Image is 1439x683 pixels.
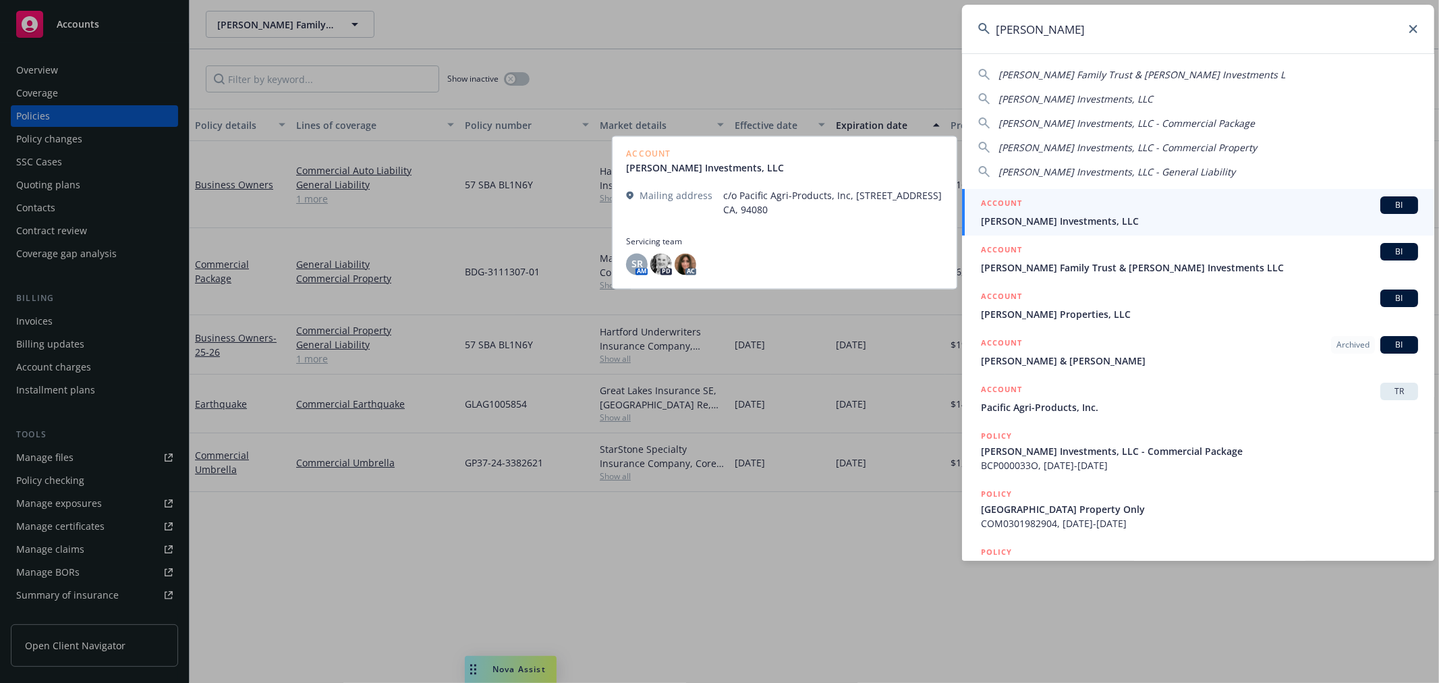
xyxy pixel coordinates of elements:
[981,444,1418,458] span: [PERSON_NAME] Investments, LLC - Commercial Package
[1386,292,1413,304] span: BI
[998,68,1285,81] span: [PERSON_NAME] Family Trust & [PERSON_NAME] Investments L
[981,516,1418,530] span: COM0301982904, [DATE]-[DATE]
[981,502,1418,516] span: [GEOGRAPHIC_DATA] Property Only
[962,375,1434,422] a: ACCOUNTTRPacific Agri-Products, Inc.
[981,243,1022,259] h5: ACCOUNT
[981,261,1418,275] span: [PERSON_NAME] Family Trust & [PERSON_NAME] Investments LLC
[981,383,1022,399] h5: ACCOUNT
[962,5,1434,53] input: Search...
[962,480,1434,538] a: POLICY[GEOGRAPHIC_DATA] Property OnlyCOM0301982904, [DATE]-[DATE]
[962,189,1434,236] a: ACCOUNTBI[PERSON_NAME] Investments, LLC
[981,545,1012,559] h5: POLICY
[981,336,1022,352] h5: ACCOUNT
[981,487,1012,501] h5: POLICY
[981,196,1022,213] h5: ACCOUNT
[1386,385,1413,398] span: TR
[981,354,1418,368] span: [PERSON_NAME] & [PERSON_NAME]
[998,92,1153,105] span: [PERSON_NAME] Investments, LLC
[981,214,1418,228] span: [PERSON_NAME] Investments, LLC
[962,282,1434,329] a: ACCOUNTBI[PERSON_NAME] Properties, LLC
[1386,246,1413,258] span: BI
[962,236,1434,282] a: ACCOUNTBI[PERSON_NAME] Family Trust & [PERSON_NAME] Investments LLC
[962,422,1434,480] a: POLICY[PERSON_NAME] Investments, LLC - Commercial PackageBCP000033O, [DATE]-[DATE]
[1336,339,1370,351] span: Archived
[981,400,1418,414] span: Pacific Agri-Products, Inc.
[981,307,1418,321] span: [PERSON_NAME] Properties, LLC
[981,560,1418,574] span: [PERSON_NAME] & Union Property Only
[998,165,1235,178] span: [PERSON_NAME] Investments, LLC - General Liability
[981,290,1022,306] h5: ACCOUNT
[1386,339,1413,351] span: BI
[1386,199,1413,211] span: BI
[962,538,1434,596] a: POLICY[PERSON_NAME] & Union Property Only
[998,117,1255,130] span: [PERSON_NAME] Investments, LLC - Commercial Package
[962,329,1434,375] a: ACCOUNTArchivedBI[PERSON_NAME] & [PERSON_NAME]
[981,429,1012,443] h5: POLICY
[998,141,1257,154] span: [PERSON_NAME] Investments, LLC - Commercial Property
[981,458,1418,472] span: BCP000033O, [DATE]-[DATE]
